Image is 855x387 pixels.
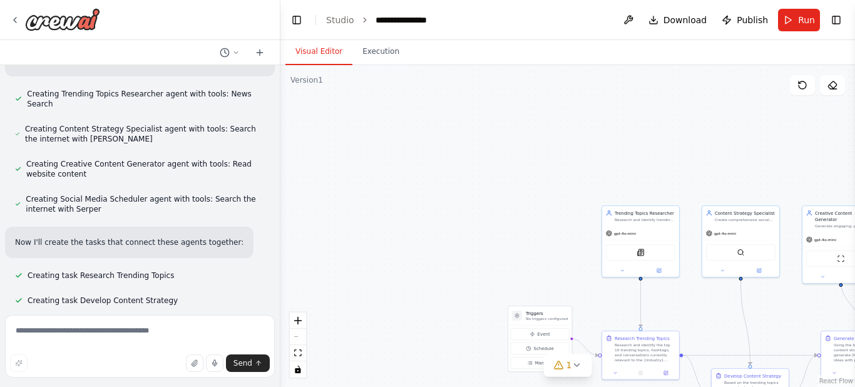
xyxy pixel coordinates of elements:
img: SerplyNewsSearchTool [637,249,644,256]
h3: Triggers [526,310,568,316]
span: Event [538,331,550,338]
a: Studio [326,15,354,25]
button: Publish [717,9,773,31]
button: zoom in [290,312,306,329]
span: Manage [535,360,553,366]
g: Edge from c1cce634-f3c8-4c80-94f9-2d6c222e65c7 to 6dd68478-5a3c-4201-8bb1-7093bfb2a115 [637,281,643,328]
img: Logo [25,8,100,31]
img: SerperDevTool [737,249,744,256]
span: Creating Trending Topics Researcher agent with tools: News Search [27,89,265,109]
div: TriggersNo triggers configuredEventScheduleManage [508,306,572,372]
a: React Flow attribution [819,378,853,384]
button: Event [511,328,569,340]
span: Creating task Research Trending Topics [28,271,174,281]
span: Schedule [534,346,554,352]
span: Creating task Develop Content Strategy [28,296,178,306]
p: Now I'll create the tasks that connect these agents together: [15,237,243,248]
span: gpt-4o-mini [814,237,836,242]
div: Trending Topics ResearcherResearch and identify trending topics, hashtags, and conversations rele... [602,205,680,277]
span: 1 [566,359,572,371]
div: Version 1 [290,75,323,85]
span: Creating Social Media Scheduler agent with tools: Search the internet with Serper [26,194,265,214]
button: Execution [352,39,409,65]
button: Switch to previous chat [215,45,245,60]
button: toggle interactivity [290,361,306,378]
div: React Flow controls [290,312,306,378]
div: Research Trending TopicsResearch and identify the top 10 trending topics, hashtags, and conversat... [602,331,680,380]
div: Research and identify the top 10 trending topics, hashtags, and conversations currently relevant ... [615,343,675,363]
nav: breadcrumb [326,14,436,26]
button: Open in side panel [655,369,677,377]
button: Show right sidebar [827,11,845,29]
div: Research and identify trending topics, hashtags, and conversations relevant to {industry} across ... [615,217,675,222]
g: Edge from triggers to 6dd68478-5a3c-4201-8bb1-7093bfb2a115 [571,336,598,358]
button: Open in side panel [741,267,777,274]
button: Start a new chat [250,45,270,60]
g: Edge from 6dd68478-5a3c-4201-8bb1-7093bfb2a115 to 75638451-2344-4879-896a-55e21035d337 [683,352,817,358]
button: 1 [544,354,592,377]
img: ScrapeWebsiteTool [837,255,844,262]
span: gpt-4o-mini [714,231,736,236]
span: Download [663,14,707,26]
span: Creating Creative Content Generator agent with tools: Read website content [26,159,265,179]
button: Improve this prompt [10,354,28,372]
button: Schedule [511,343,569,354]
span: Creating Content Strategy Specialist agent with tools: Search the internet with [PERSON_NAME] [25,124,265,144]
button: Download [643,9,712,31]
div: Content Strategy SpecialistCreate comprehensive social media content strategies including optimal... [702,205,780,277]
span: Run [798,14,815,26]
button: Hide left sidebar [288,11,305,29]
button: No output available [627,369,653,377]
button: Run [778,9,820,31]
g: Edge from c8e6007e-3766-4e11-88ff-b30844d0e42a to e939a92b-61ac-48f7-abe5-b13559b7f190 [737,281,753,365]
p: No triggers configured [526,316,568,321]
button: fit view [290,345,306,361]
div: Create comprehensive social media content strategies including optimal posting times, platform-sp... [715,217,776,222]
div: Content Strategy Specialist [715,210,776,216]
span: Send [233,358,252,368]
button: Upload files [186,354,203,372]
div: Develop Content Strategy [724,373,781,379]
span: Publish [737,14,768,26]
span: gpt-4o-mini [614,231,636,236]
button: Click to speak your automation idea [206,354,223,372]
button: Send [226,354,270,372]
button: Manage [511,357,569,369]
div: Trending Topics Researcher [615,210,675,216]
button: Visual Editor [285,39,352,65]
div: Research Trending Topics [615,335,670,341]
button: Open in side panel [641,267,677,274]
